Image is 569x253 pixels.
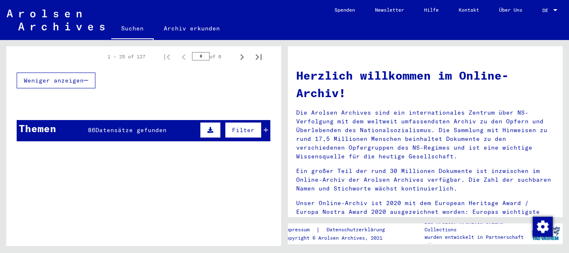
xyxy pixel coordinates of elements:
[7,10,105,30] img: Arolsen_neg.svg
[424,218,529,233] p: Die Arolsen Archives Online-Collections
[530,223,562,244] img: yv_logo.png
[320,225,395,234] a: Datenschutzerklärung
[95,126,167,134] span: Datensätze gefunden
[175,48,192,65] button: Previous page
[154,18,230,38] a: Archiv erkunden
[19,121,56,136] div: Themen
[533,217,553,237] img: Zustimmung ändern
[250,48,267,65] button: Last page
[296,108,554,161] p: Die Arolsen Archives sind ein internationales Zentrum über NS-Verfolgung mit dem weltweit umfasse...
[24,77,84,84] span: Weniger anzeigen
[424,233,529,248] p: wurden entwickelt in Partnerschaft mit
[159,48,175,65] button: First page
[232,126,255,134] span: Filter
[234,48,250,65] button: Next page
[192,53,234,60] div: of 6
[283,225,395,234] div: |
[542,8,552,13] span: DE
[296,67,554,102] h1: Herzlich willkommen im Online-Archiv!
[283,234,395,242] p: Copyright © Arolsen Archives, 2021
[17,73,95,88] button: Weniger anzeigen
[296,199,554,225] p: Unser Online-Archiv ist 2020 mit dem European Heritage Award / Europa Nostra Award 2020 ausgezeic...
[283,225,316,234] a: Impressum
[107,53,145,60] div: 1 – 25 of 127
[111,18,154,40] a: Suchen
[296,167,554,193] p: Ein großer Teil der rund 30 Millionen Dokumente ist inzwischen im Online-Archiv der Arolsen Archi...
[225,122,262,138] button: Filter
[88,126,95,134] span: 86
